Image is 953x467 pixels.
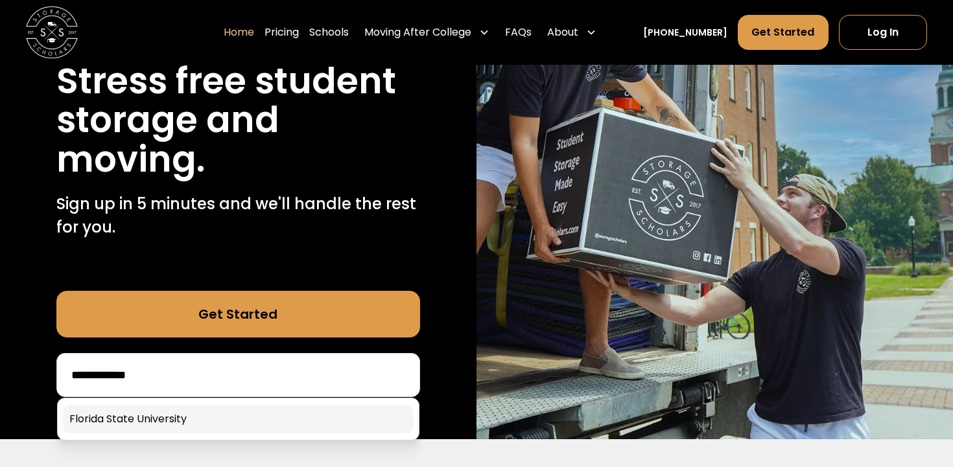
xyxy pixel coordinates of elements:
div: Moving After College [364,25,471,40]
div: About [547,25,578,40]
a: Get Started [738,15,828,50]
a: [PHONE_NUMBER] [643,26,727,40]
h1: Stress free student storage and moving. [56,62,420,179]
a: FAQs [505,14,532,51]
a: Get Started [56,291,420,337]
div: About [542,14,602,51]
a: Schools [309,14,349,51]
img: Storage Scholars main logo [26,6,78,58]
a: Log In [839,15,927,50]
a: Home [224,14,254,51]
p: Sign up in 5 minutes and we'll handle the rest for you. [56,192,420,239]
a: home [26,6,78,58]
div: Moving After College [359,14,495,51]
a: Pricing [265,14,299,51]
